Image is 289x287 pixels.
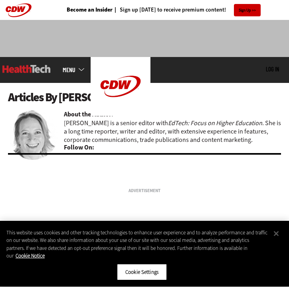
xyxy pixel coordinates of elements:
[64,119,281,144] p: [PERSON_NAME] is a senior editor with . She is a long time reporter, writer and editor, with exte...
[266,65,279,73] a: Log in
[168,119,262,127] em: EdTech: Focus on Higher Education
[16,253,45,259] a: More information about your privacy
[6,229,268,260] div: This website uses cookies and other tracking technologies to enhance user experience and to analy...
[117,264,167,281] button: Cookie Settings
[67,7,113,13] a: Become an Insider
[91,57,150,116] img: Home
[266,66,279,73] div: User menu
[8,189,281,193] h3: Advertisement
[234,4,261,16] a: Sign Up
[267,225,285,242] button: Close
[64,143,94,152] b: Follow On:
[2,65,51,73] img: Home
[113,7,226,13] a: Sign up [DATE] to receive premium content!
[63,67,91,73] a: mobile-menu
[91,110,150,118] a: CDW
